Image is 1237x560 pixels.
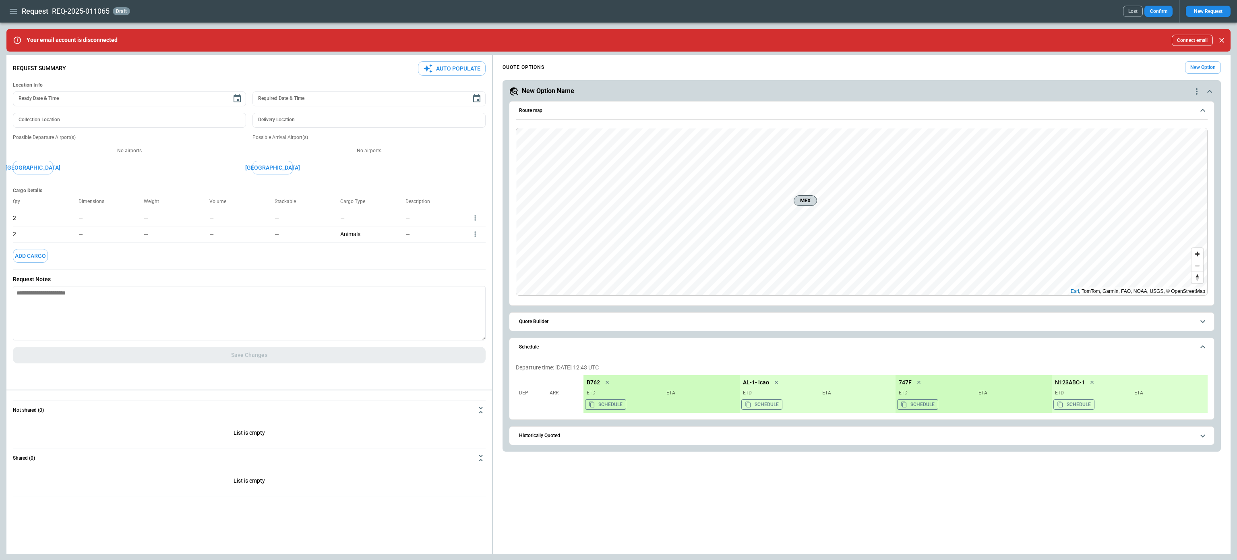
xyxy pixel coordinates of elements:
[275,215,279,222] p: —
[52,6,110,16] h2: REQ-2025-011065
[13,147,246,154] p: No airports
[13,456,35,461] h6: Shared (0)
[252,134,486,141] p: Possible Arrival Airport(s)
[516,313,1208,331] button: Quote Builder
[13,408,44,413] h6: Not shared (0)
[587,390,660,396] p: ETD
[13,231,16,238] p: 2
[519,344,539,350] h6: Schedule
[13,188,486,194] h6: Cargo Details
[516,102,1208,120] button: Route map
[13,134,246,141] p: Possible Departure Airport(s)
[743,379,769,386] p: AL-1- icao
[13,468,486,496] p: List is empty
[503,66,544,69] h4: QUOTE OPTIONS
[13,420,486,448] p: List is empty
[550,390,578,396] p: Arr
[144,231,148,238] p: —
[252,161,293,175] button: [GEOGRAPHIC_DATA]
[1144,6,1173,17] button: Confirm
[1071,288,1079,294] a: Esri
[509,87,1214,96] button: New Option Namequote-option-actions
[1053,399,1094,410] button: Copy the aircraft schedule to your clipboard
[13,448,486,468] button: Shared (0)
[587,379,600,386] p: B762
[1131,390,1204,396] p: ETA
[1055,390,1128,396] p: ETD
[797,197,813,205] span: MEX
[114,8,128,14] span: draft
[79,226,144,242] div: No dimensions
[1191,272,1203,283] button: Reset bearing to north
[209,199,233,205] p: Volume
[144,215,148,222] p: —
[1071,287,1205,295] div: , TomTom, Garmin, FAO, NOAA, USGS, © OpenStreetMap
[1172,35,1213,46] button: Connect email
[741,399,782,410] button: Copy the aircraft schedule to your clipboard
[13,249,48,263] button: Add Cargo
[743,390,816,396] p: ETD
[13,468,486,496] div: Not shared (0)
[1216,35,1227,46] button: Close
[13,400,486,420] button: Not shared (0)
[1055,379,1085,386] p: N123ABC-1
[471,230,479,238] button: more
[340,199,372,205] p: Cargo Type
[583,375,1208,413] div: scrollable content
[144,199,165,205] p: Weight
[13,276,486,283] p: Request Notes
[493,58,1231,455] div: scrollable content
[1191,260,1203,272] button: Zoom out
[13,161,53,175] button: [GEOGRAPHIC_DATA]
[516,427,1208,445] button: Historically Quoted
[469,91,485,107] button: Choose date
[405,226,471,242] div: No description
[1186,6,1231,17] button: New Request
[405,231,465,238] p: —
[663,390,736,396] p: ETA
[897,399,938,410] button: Copy the aircraft schedule to your clipboard
[340,210,406,226] div: No cargo type
[405,215,465,222] p: —
[405,210,471,226] div: No description
[1192,87,1202,96] div: quote-option-actions
[275,199,302,205] p: Stackable
[340,215,399,222] p: —
[13,420,486,448] div: Not shared (0)
[22,6,48,16] h1: Request
[899,390,972,396] p: ETD
[79,199,111,205] p: Dimensions
[519,108,542,113] h6: Route map
[229,91,245,107] button: Choose date
[209,215,214,222] p: —
[340,231,399,238] p: Animals
[516,364,1208,371] p: Departure time: [DATE] 12:43 UTC
[899,379,912,386] p: 747F
[1185,61,1221,74] button: New Option
[585,399,626,410] button: Copy the aircraft schedule to your clipboard
[519,433,560,438] h6: Historically Quoted
[522,87,574,95] h5: New Option Name
[1123,6,1143,17] button: Lost
[516,338,1208,357] button: Schedule
[405,199,436,205] p: Description
[975,390,1049,396] p: ETA
[418,61,486,76] button: Auto Populate
[275,231,279,238] p: —
[13,82,486,88] h6: Location Info
[516,128,1208,296] div: Route map
[340,226,406,242] div: Animals
[252,147,486,154] p: No airports
[516,128,1208,296] canvas: Map
[79,210,144,226] div: No dimensions
[209,231,214,238] p: —
[79,215,138,222] p: —
[516,361,1208,416] div: Schedule
[1216,31,1227,49] div: dismiss
[13,65,66,72] p: Request Summary
[471,214,479,222] button: more
[79,231,138,238] p: —
[13,215,16,222] p: 2
[27,37,118,44] p: Your email account is disconnected
[13,199,27,205] p: Qty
